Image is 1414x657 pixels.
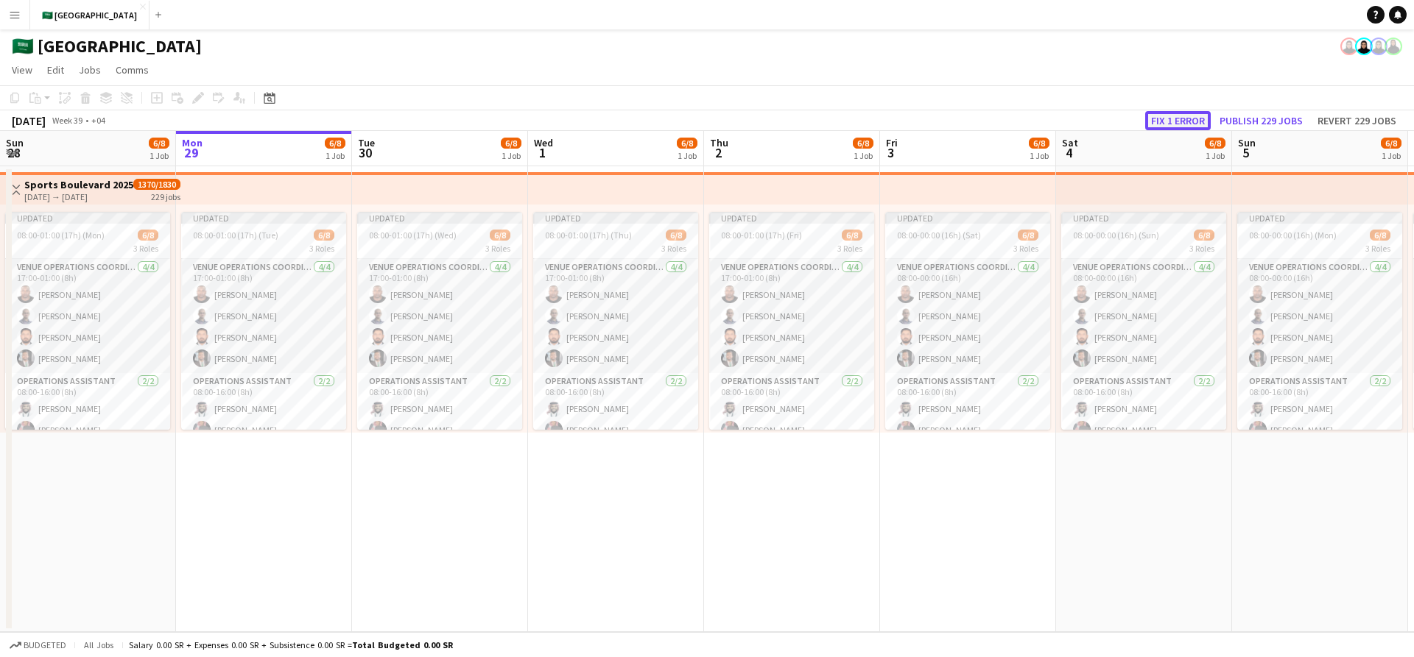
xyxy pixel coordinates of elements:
[885,212,1050,430] div: Updated08:00-00:00 (16h) (Sat)6/83 RolesVENUE OPERATIONS COORDINATOR4/408:00-00:00 (16h)[PERSON_N...
[666,230,686,241] span: 6/8
[1382,150,1401,161] div: 1 Job
[532,144,553,161] span: 1
[1061,373,1226,444] app-card-role: Operations Assistant2/208:00-16:00 (8h)[PERSON_NAME][PERSON_NAME]
[356,144,375,161] span: 30
[1073,230,1159,241] span: 08:00-00:00 (16h) (Sun)
[181,212,346,430] app-job-card: Updated08:00-01:00 (17h) (Tue)6/83 RolesVENUE OPERATIONS COORDINATOR4/417:00-01:00 (8h)[PERSON_NA...
[709,259,874,373] app-card-role: VENUE OPERATIONS COORDINATOR4/417:00-01:00 (8h)[PERSON_NAME][PERSON_NAME][PERSON_NAME][PERSON_NAME]
[309,243,334,254] span: 3 Roles
[1013,243,1038,254] span: 3 Roles
[1214,111,1309,130] button: Publish 229 jobs
[357,212,522,430] app-job-card: Updated08:00-01:00 (17h) (Wed)6/83 RolesVENUE OPERATIONS COORDINATOR4/417:00-01:00 (8h)[PERSON_NA...
[1030,150,1049,161] div: 1 Job
[501,138,521,149] span: 6/8
[1238,136,1256,149] span: Sun
[710,136,728,149] span: Thu
[49,115,85,126] span: Week 39
[677,138,697,149] span: 6/8
[181,212,346,224] div: Updated
[325,138,345,149] span: 6/8
[1145,111,1211,130] button: Fix 1 error
[138,230,158,241] span: 6/8
[6,60,38,79] a: View
[1237,373,1402,444] app-card-role: Operations Assistant2/208:00-16:00 (8h)[PERSON_NAME][PERSON_NAME]
[369,230,457,241] span: 08:00-01:00 (17h) (Wed)
[1194,230,1214,241] span: 6/8
[678,150,697,161] div: 1 Job
[1381,138,1401,149] span: 6/8
[1355,38,1373,55] app-user-avatar: Shahad Alsubaie
[1061,259,1226,373] app-card-role: VENUE OPERATIONS COORDINATOR4/408:00-00:00 (16h)[PERSON_NAME][PERSON_NAME][PERSON_NAME][PERSON_NAME]
[884,144,898,161] span: 3
[1249,230,1337,241] span: 08:00-00:00 (16h) (Mon)
[490,230,510,241] span: 6/8
[1029,138,1049,149] span: 6/8
[709,212,874,430] app-job-card: Updated08:00-01:00 (17h) (Fri)6/83 RolesVENUE OPERATIONS COORDINATOR4/417:00-01:00 (8h)[PERSON_NA...
[181,259,346,373] app-card-role: VENUE OPERATIONS COORDINATOR4/417:00-01:00 (8h)[PERSON_NAME][PERSON_NAME][PERSON_NAME][PERSON_NAME]
[193,230,278,241] span: 08:00-01:00 (17h) (Tue)
[47,63,64,77] span: Edit
[133,243,158,254] span: 3 Roles
[842,230,862,241] span: 6/8
[709,212,874,224] div: Updated
[17,230,105,241] span: 08:00-01:00 (17h) (Mon)
[1237,259,1402,373] app-card-role: VENUE OPERATIONS COORDINATOR4/408:00-00:00 (16h)[PERSON_NAME][PERSON_NAME][PERSON_NAME][PERSON_NAME]
[854,150,873,161] div: 1 Job
[721,230,802,241] span: 08:00-01:00 (17h) (Fri)
[485,243,510,254] span: 3 Roles
[533,373,698,444] app-card-role: Operations Assistant2/208:00-16:00 (8h)[PERSON_NAME][PERSON_NAME]
[5,259,170,373] app-card-role: VENUE OPERATIONS COORDINATOR4/417:00-01:00 (8h)[PERSON_NAME][PERSON_NAME][PERSON_NAME][PERSON_NAME]
[885,259,1050,373] app-card-role: VENUE OPERATIONS COORDINATOR4/408:00-00:00 (16h)[PERSON_NAME][PERSON_NAME][PERSON_NAME][PERSON_NAME]
[661,243,686,254] span: 3 Roles
[5,212,170,430] app-job-card: Updated08:00-01:00 (17h) (Mon)6/83 RolesVENUE OPERATIONS COORDINATOR4/417:00-01:00 (8h)[PERSON_NA...
[182,136,203,149] span: Mon
[12,113,46,128] div: [DATE]
[6,136,24,149] span: Sun
[151,190,180,202] div: 229 jobs
[181,373,346,444] app-card-role: Operations Assistant2/208:00-16:00 (8h)[PERSON_NAME][PERSON_NAME]
[129,639,453,650] div: Salary 0.00 SR + Expenses 0.00 SR + Subsistence 0.00 SR =
[110,60,155,79] a: Comms
[314,230,334,241] span: 6/8
[1060,144,1078,161] span: 4
[4,144,24,161] span: 28
[79,63,101,77] span: Jobs
[1340,38,1358,55] app-user-avatar: Shahad Alsubaie
[709,373,874,444] app-card-role: Operations Assistant2/208:00-16:00 (8h)[PERSON_NAME][PERSON_NAME]
[533,212,698,430] app-job-card: Updated08:00-01:00 (17h) (Thu)6/83 RolesVENUE OPERATIONS COORDINATOR4/417:00-01:00 (8h)[PERSON_NA...
[150,150,169,161] div: 1 Job
[1061,212,1226,430] app-job-card: Updated08:00-00:00 (16h) (Sun)6/83 RolesVENUE OPERATIONS COORDINATOR4/408:00-00:00 (16h)[PERSON_N...
[5,373,170,444] app-card-role: Operations Assistant2/208:00-16:00 (8h)[PERSON_NAME][PERSON_NAME]
[5,212,170,224] div: Updated
[1018,230,1038,241] span: 6/8
[1385,38,1402,55] app-user-avatar: Bashayr AlSubaie
[357,212,522,224] div: Updated
[326,150,345,161] div: 1 Job
[545,230,632,241] span: 08:00-01:00 (17h) (Thu)
[1206,150,1225,161] div: 1 Job
[708,144,728,161] span: 2
[149,138,169,149] span: 6/8
[1237,212,1402,430] app-job-card: Updated08:00-00:00 (16h) (Mon)6/83 RolesVENUE OPERATIONS COORDINATOR4/408:00-00:00 (16h)[PERSON_N...
[357,373,522,444] app-card-role: Operations Assistant2/208:00-16:00 (8h)[PERSON_NAME][PERSON_NAME]
[885,373,1050,444] app-card-role: Operations Assistant2/208:00-16:00 (8h)[PERSON_NAME][PERSON_NAME]
[24,640,66,650] span: Budgeted
[357,259,522,373] app-card-role: VENUE OPERATIONS COORDINATOR4/417:00-01:00 (8h)[PERSON_NAME][PERSON_NAME][PERSON_NAME][PERSON_NAME]
[1365,243,1390,254] span: 3 Roles
[12,35,202,57] h1: 🇸🇦 [GEOGRAPHIC_DATA]
[7,637,68,653] button: Budgeted
[81,639,116,650] span: All jobs
[24,191,133,202] div: [DATE] → [DATE]
[502,150,521,161] div: 1 Job
[837,243,862,254] span: 3 Roles
[533,259,698,373] app-card-role: VENUE OPERATIONS COORDINATOR4/417:00-01:00 (8h)[PERSON_NAME][PERSON_NAME][PERSON_NAME][PERSON_NAME]
[1062,136,1078,149] span: Sat
[1312,111,1402,130] button: Revert 229 jobs
[1237,212,1402,224] div: Updated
